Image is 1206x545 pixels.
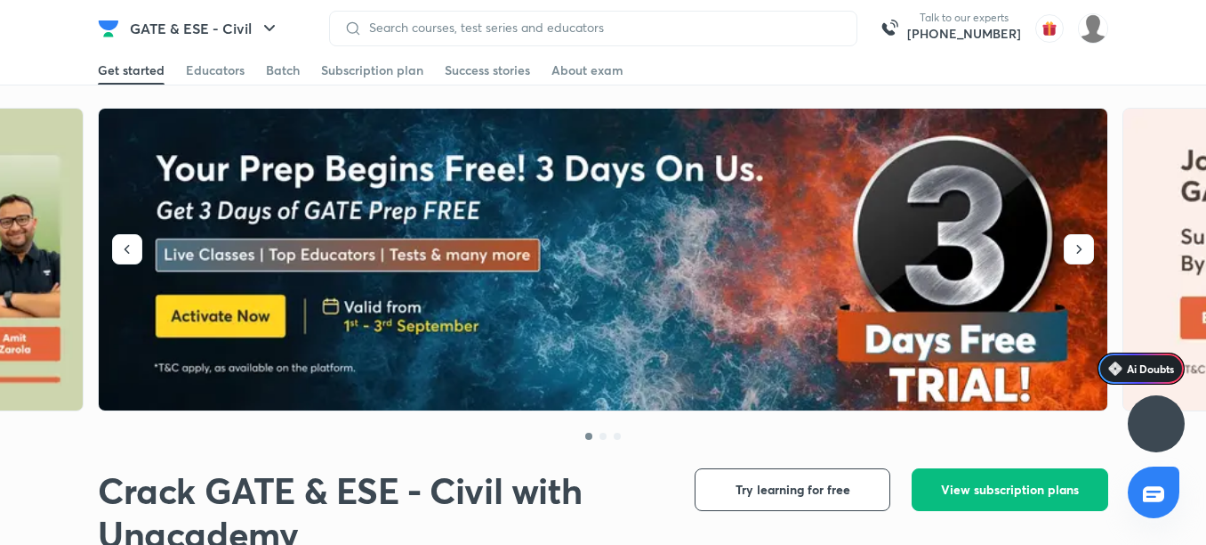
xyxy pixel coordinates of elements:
[1078,13,1108,44] img: Kranti
[907,11,1021,25] p: Talk to our experts
[98,61,165,79] div: Get started
[941,481,1079,499] span: View subscription plans
[1097,353,1185,385] a: Ai Doubts
[266,56,300,85] a: Batch
[98,56,165,85] a: Get started
[186,56,245,85] a: Educators
[551,56,623,85] a: About exam
[445,56,530,85] a: Success stories
[362,20,842,35] input: Search courses, test series and educators
[872,11,907,46] img: call-us
[98,18,119,39] img: Company Logo
[186,61,245,79] div: Educators
[321,61,423,79] div: Subscription plan
[445,61,530,79] div: Success stories
[1108,362,1122,376] img: Icon
[551,61,623,79] div: About exam
[119,11,291,46] button: GATE & ESE - Civil
[912,468,1108,511] button: View subscription plans
[736,481,850,499] span: Try learning for free
[266,61,300,79] div: Batch
[321,56,423,85] a: Subscription plan
[1127,362,1174,376] span: Ai Doubts
[907,25,1021,43] a: [PHONE_NUMBER]
[695,468,890,511] button: Try learning for free
[1035,14,1064,43] img: avatar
